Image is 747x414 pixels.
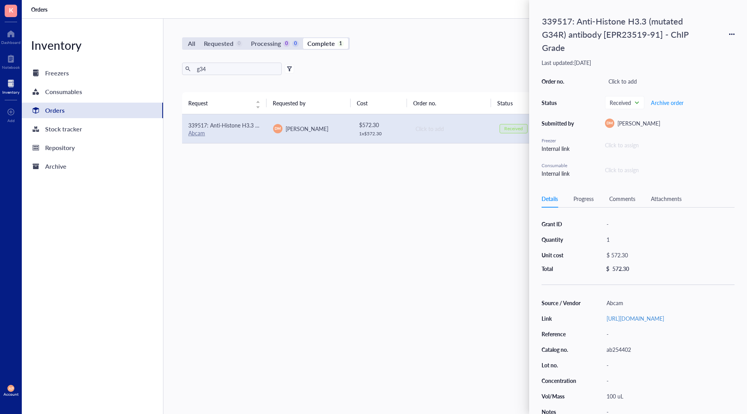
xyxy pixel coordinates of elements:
[542,330,581,337] div: Reference
[605,141,735,149] div: Click to assign
[542,362,581,369] div: Lot no.
[2,52,20,70] a: Notebook
[31,6,49,13] a: Orders
[45,124,82,135] div: Stock tracker
[351,92,407,114] th: Cost
[542,377,581,384] div: Concentration
[194,63,279,75] input: Find orders in table
[22,37,163,53] div: Inventory
[275,126,281,131] span: DM
[651,96,684,109] button: Archive order
[22,103,163,118] a: Orders
[573,194,594,203] div: Progress
[204,38,233,49] div: Requested
[2,77,19,94] a: Inventory
[2,90,19,94] div: Inventory
[606,265,609,272] div: $
[603,391,735,402] div: 100 uL
[267,92,351,114] th: Requested by
[504,126,523,132] div: Received
[542,59,735,66] div: Last updated: [DATE]
[4,392,19,397] div: Account
[22,159,163,174] a: Archive
[603,250,731,260] div: $ 572.30
[603,344,735,355] div: ab254402
[22,65,163,81] a: Freezers
[188,129,205,137] a: Abcam
[651,100,684,106] span: Archive order
[542,315,581,322] div: Link
[542,265,581,272] div: Total
[542,162,577,169] div: Consumable
[607,121,613,126] span: DM
[491,92,547,114] th: Status
[286,125,328,133] span: [PERSON_NAME]
[409,114,493,143] td: Click to add
[603,375,735,386] div: -
[236,40,242,47] div: 0
[45,105,65,116] div: Orders
[359,131,403,137] div: 1 x $ 572.30
[45,142,75,153] div: Repository
[605,76,735,87] div: Click to add
[182,92,267,114] th: Request
[416,124,487,133] div: Click to add
[1,28,21,45] a: Dashboard
[607,314,664,322] a: [URL][DOMAIN_NAME]
[603,360,735,370] div: -
[542,120,577,127] div: Submitted by
[359,121,403,129] div: $ 572.30
[542,144,577,153] div: Internal link
[609,194,635,203] div: Comments
[542,194,558,203] div: Details
[542,346,581,353] div: Catalog no.
[292,40,299,47] div: 0
[251,38,281,49] div: Processing
[407,92,491,114] th: Order no.
[651,194,682,203] div: Attachments
[9,386,14,391] span: AP
[605,166,735,174] div: Click to assign
[188,121,387,129] span: 339517: Anti-Histone H3.3 (mutated G34R) antibody [EPR23519-91] - ChIP Grade
[22,140,163,155] a: Repository
[45,161,67,172] div: Archive
[603,297,735,308] div: Abcam
[283,40,290,47] div: 0
[9,5,13,15] span: K
[538,12,702,56] div: 339517: Anti-Histone H3.3 (mutated G34R) antibody [EPR23519-91] - ChIP Grade
[542,252,581,259] div: Unit cost
[188,38,195,49] div: All
[22,84,163,100] a: Consumables
[45,86,82,97] div: Consumables
[307,38,335,49] div: Complete
[2,65,20,70] div: Notebook
[542,78,577,85] div: Order no.
[1,40,21,45] div: Dashboard
[7,118,15,123] div: Add
[22,121,163,137] a: Stock tracker
[542,220,581,227] div: Grant ID
[610,99,638,106] span: Received
[182,37,350,50] div: segmented control
[542,299,581,306] div: Source / Vendor
[542,236,581,243] div: Quantity
[542,137,577,144] div: Freezer
[603,234,735,245] div: 1
[188,99,251,107] span: Request
[542,393,581,400] div: Vol/Mass
[45,68,69,79] div: Freezers
[542,99,577,106] div: Status
[603,328,735,339] div: -
[542,169,577,178] div: Internal link
[617,119,660,127] span: [PERSON_NAME]
[337,40,344,47] div: 1
[612,265,629,272] div: 572.30
[603,218,735,229] div: -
